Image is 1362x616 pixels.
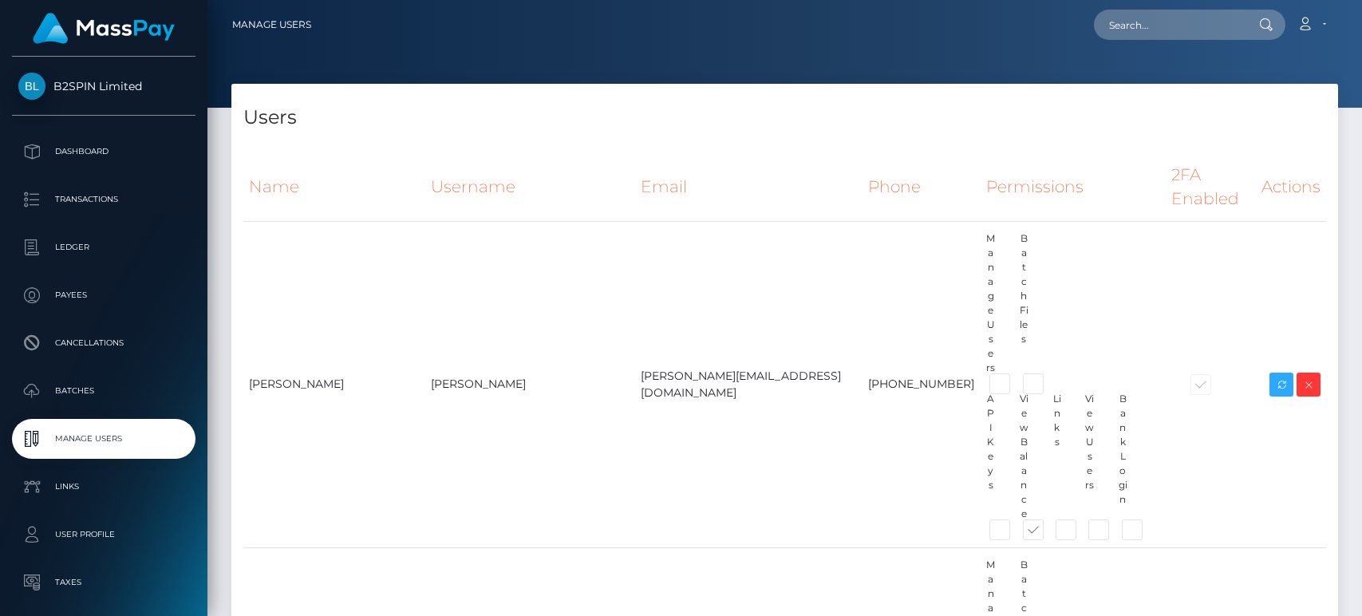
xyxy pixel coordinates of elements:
p: Dashboard [18,140,189,164]
img: B2SPIN Limited [18,73,45,100]
div: API Keys [974,392,1007,521]
a: Payees [12,275,195,315]
p: Payees [18,283,189,307]
p: User Profile [18,523,189,547]
td: [PERSON_NAME] [243,221,425,547]
th: Permissions [981,153,1166,221]
input: Search... [1094,10,1244,40]
th: Name [243,153,425,221]
p: Batches [18,379,189,403]
div: Links [1040,392,1073,521]
p: Cancellations [18,331,189,355]
th: Phone [863,153,981,221]
a: Batches [12,371,195,411]
p: Transactions [18,188,189,211]
th: Actions [1256,153,1326,221]
p: Links [18,475,189,499]
a: Transactions [12,180,195,219]
a: Manage Users [232,8,311,41]
h4: Users [243,104,1326,132]
div: Manage Users [974,231,1007,375]
td: [PERSON_NAME] [425,221,635,547]
span: B2SPIN Limited [12,79,195,93]
a: User Profile [12,515,195,555]
td: [PHONE_NUMBER] [863,221,981,547]
div: View Balance [1008,392,1040,521]
th: 2FA Enabled [1166,153,1256,221]
div: View Users [1073,392,1106,521]
a: Taxes [12,563,195,602]
div: Bank Login [1107,392,1139,521]
div: Batch Files [1008,231,1040,375]
td: [PERSON_NAME][EMAIL_ADDRESS][DOMAIN_NAME] [635,221,863,547]
a: Ledger [12,227,195,267]
a: Manage Users [12,419,195,459]
p: Manage Users [18,427,189,451]
th: Username [425,153,635,221]
th: Email [635,153,863,221]
p: Ledger [18,235,189,259]
p: Taxes [18,571,189,594]
a: Cancellations [12,323,195,363]
a: Links [12,467,195,507]
a: Dashboard [12,132,195,172]
img: MassPay Logo [33,13,175,44]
